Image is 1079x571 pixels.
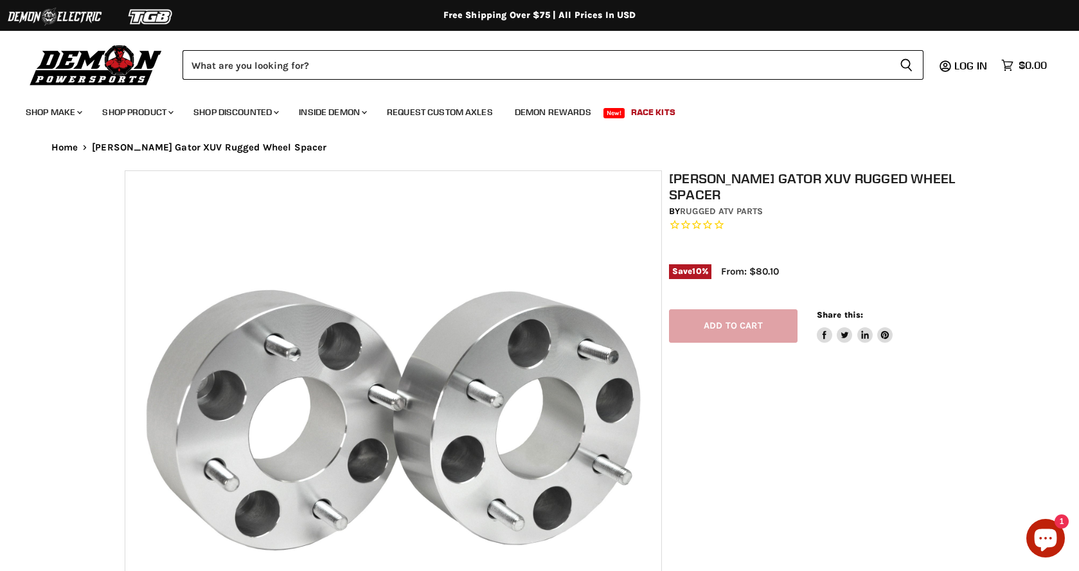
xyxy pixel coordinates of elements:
[692,266,701,276] span: 10
[93,99,181,125] a: Shop Product
[26,10,1054,21] div: Free Shipping Over $75 | All Prices In USD
[995,56,1053,75] a: $0.00
[721,266,779,277] span: From: $80.10
[621,99,685,125] a: Race Kits
[505,99,601,125] a: Demon Rewards
[680,206,763,217] a: Rugged ATV Parts
[669,170,962,203] h1: [PERSON_NAME] Gator XUV Rugged Wheel Spacer
[6,5,103,29] img: Demon Electric Logo 2
[26,142,1054,153] nav: Breadcrumbs
[16,99,90,125] a: Shop Make
[26,42,166,87] img: Demon Powersports
[669,264,711,278] span: Save %
[949,60,995,71] a: Log in
[51,142,78,153] a: Home
[289,99,375,125] a: Inside Demon
[889,50,923,80] button: Search
[954,59,987,72] span: Log in
[183,50,923,80] form: Product
[1022,519,1069,561] inbox-online-store-chat: Shopify online store chat
[92,142,326,153] span: [PERSON_NAME] Gator XUV Rugged Wheel Spacer
[183,50,889,80] input: Search
[669,219,962,232] span: Rated 0.0 out of 5 stars 0 reviews
[16,94,1044,125] ul: Main menu
[1019,59,1047,71] span: $0.00
[377,99,503,125] a: Request Custom Axles
[669,204,962,219] div: by
[817,309,893,343] aside: Share this:
[817,310,863,320] span: Share this:
[103,5,199,29] img: TGB Logo 2
[603,108,625,118] span: New!
[184,99,287,125] a: Shop Discounted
